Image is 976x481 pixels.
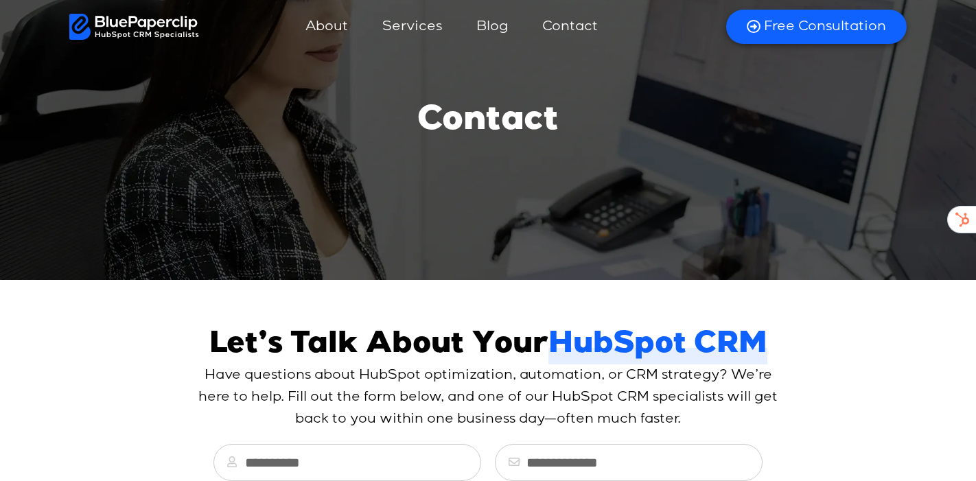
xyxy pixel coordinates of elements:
[199,10,709,43] nav: Menu
[764,18,886,36] span: Free Consultation
[369,10,456,43] a: Services
[726,10,907,44] a: Free Consultation
[196,364,780,430] p: Have questions about HubSpot optimization, automation, or CRM strategy? We’re here to help. Fill ...
[528,10,612,43] a: Contact
[548,328,767,364] span: HubSpot CRM
[463,10,522,43] a: Blog
[292,10,362,43] a: About
[69,14,199,40] img: BluePaperClip Logo White
[209,328,767,364] h2: Let’s Talk About Your
[417,102,559,143] h1: Contact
